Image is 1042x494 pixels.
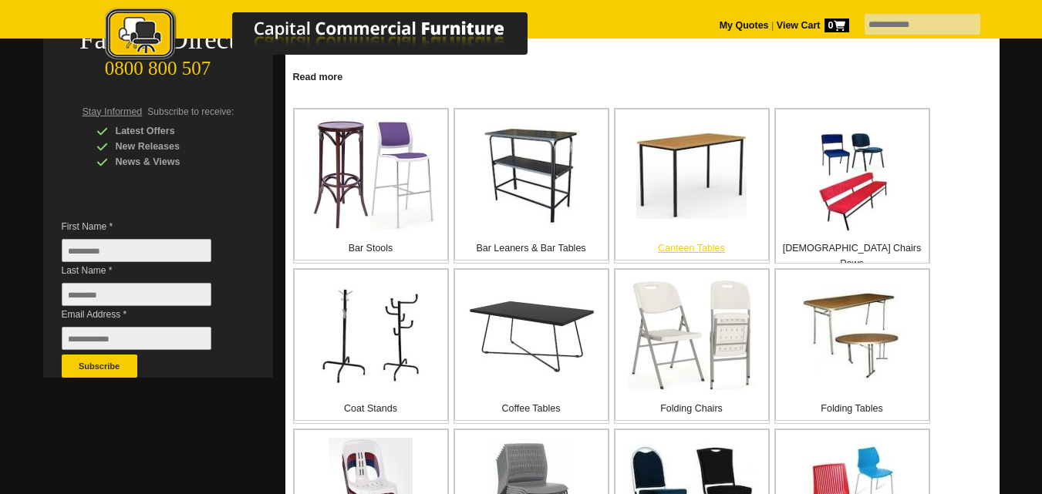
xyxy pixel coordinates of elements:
a: Capital Commercial Furniture Logo [62,8,602,69]
div: New Releases [96,139,243,154]
a: View Cart0 [774,20,848,31]
input: Email Address * [62,327,211,350]
img: Coffee Tables [468,297,595,374]
p: Coffee Tables [455,401,608,416]
img: Bar Leaners & Bar Tables [483,126,580,225]
a: My Quotes [720,20,769,31]
div: News & Views [96,154,243,170]
img: Church Chairs Pews [803,133,902,232]
a: Church Chairs Pews [DEMOGRAPHIC_DATA] Chairs Pews [774,108,930,264]
a: Folding Tables Folding Tables [774,268,930,424]
span: First Name * [62,219,234,234]
img: Folding Tables [803,286,902,385]
p: Folding Chairs [615,401,768,416]
a: Coat Stands Coat Stands [293,268,449,424]
a: Folding Chairs Folding Chairs [614,268,770,424]
img: Coat Stands [321,287,421,384]
p: Coat Stands [295,401,447,416]
span: Stay Informed [83,106,143,117]
p: Bar Stools [295,240,447,256]
input: Last Name * [62,283,211,306]
span: Last Name * [62,263,234,278]
div: 0800 800 507 [43,50,273,79]
a: Canteen Tables Canteen Tables [614,108,770,264]
img: Canteen Tables [636,131,747,219]
img: Folding Chairs [629,281,755,391]
p: Bar Leaners & Bar Tables [455,240,608,256]
input: First Name * [62,239,211,262]
div: Latest Offers [96,123,243,139]
span: 0 [824,18,849,32]
span: Email Address * [62,307,234,322]
img: Capital Commercial Furniture Logo [62,8,602,64]
p: Folding Tables [776,401,929,416]
a: Click to read more [285,66,1000,85]
img: Bar Stools [307,120,434,230]
a: Bar Leaners & Bar Tables Bar Leaners & Bar Tables [454,108,609,264]
a: Coffee Tables Coffee Tables [454,268,609,424]
div: Factory Direct [43,29,273,51]
p: [DEMOGRAPHIC_DATA] Chairs Pews [776,240,929,271]
a: Bar Stools Bar Stools [293,108,449,264]
span: Subscribe to receive: [147,106,234,117]
p: Canteen Tables [615,240,768,256]
button: Subscribe [62,355,137,378]
strong: View Cart [777,20,849,31]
